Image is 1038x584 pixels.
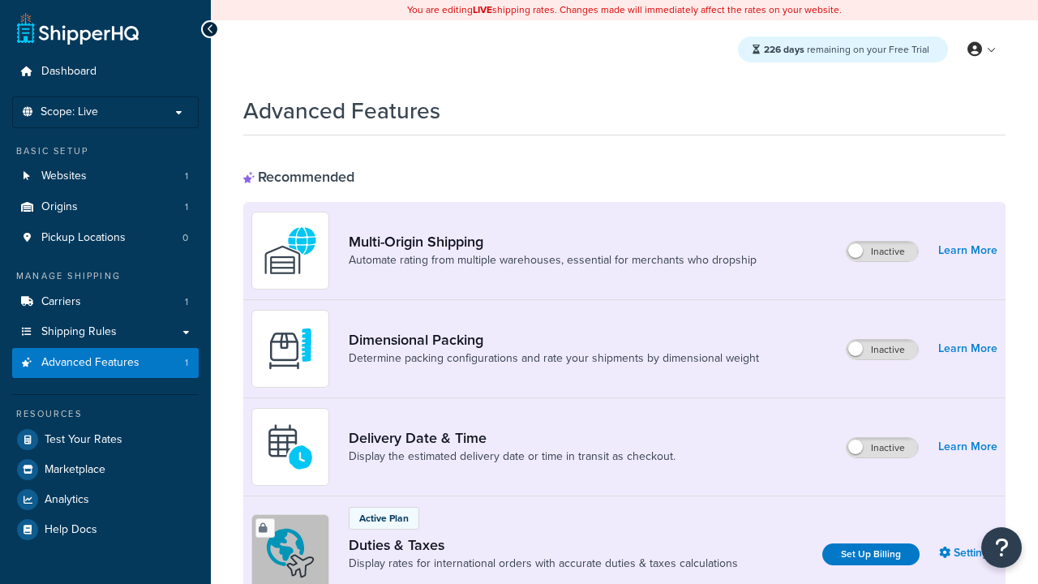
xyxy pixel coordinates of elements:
[349,536,738,554] a: Duties & Taxes
[41,170,87,183] span: Websites
[12,407,199,421] div: Resources
[185,356,188,370] span: 1
[349,331,759,349] a: Dimensional Packing
[981,527,1022,568] button: Open Resource Center
[262,419,319,475] img: gfkeb5ejjkALwAAAABJRU5ErkJggg==
[12,161,199,191] a: Websites1
[41,65,97,79] span: Dashboard
[938,436,997,458] a: Learn More
[41,231,126,245] span: Pickup Locations
[12,192,199,222] li: Origins
[359,511,409,526] p: Active Plan
[473,2,492,17] b: LIVE
[12,455,199,484] a: Marketplace
[822,543,920,565] a: Set Up Billing
[764,42,929,57] span: remaining on your Free Trial
[12,223,199,253] li: Pickup Locations
[349,252,757,268] a: Automate rating from multiple warehouses, essential for merchants who dropship
[185,295,188,309] span: 1
[185,200,188,214] span: 1
[41,105,98,119] span: Scope: Live
[45,493,89,507] span: Analytics
[12,515,199,544] a: Help Docs
[12,287,199,317] a: Carriers1
[349,556,738,572] a: Display rates for international orders with accurate duties & taxes calculations
[12,485,199,514] a: Analytics
[262,320,319,377] img: DTVBYsAAAAAASUVORK5CYII=
[349,233,757,251] a: Multi-Origin Shipping
[262,222,319,279] img: WatD5o0RtDAAAAAElFTkSuQmCC
[847,340,918,359] label: Inactive
[182,231,188,245] span: 0
[12,287,199,317] li: Carriers
[41,200,78,214] span: Origins
[12,317,199,347] a: Shipping Rules
[41,295,81,309] span: Carriers
[764,42,804,57] strong: 226 days
[45,463,105,477] span: Marketplace
[12,161,199,191] li: Websites
[938,337,997,360] a: Learn More
[12,192,199,222] a: Origins1
[349,429,676,447] a: Delivery Date & Time
[41,325,117,339] span: Shipping Rules
[243,95,440,127] h1: Advanced Features
[12,144,199,158] div: Basic Setup
[939,542,997,565] a: Settings
[45,523,97,537] span: Help Docs
[847,438,918,457] label: Inactive
[41,356,139,370] span: Advanced Features
[12,348,199,378] li: Advanced Features
[185,170,188,183] span: 1
[243,168,354,186] div: Recommended
[847,242,918,261] label: Inactive
[349,449,676,465] a: Display the estimated delivery date or time in transit as checkout.
[12,425,199,454] a: Test Your Rates
[938,239,997,262] a: Learn More
[12,223,199,253] a: Pickup Locations0
[12,269,199,283] div: Manage Shipping
[45,433,122,447] span: Test Your Rates
[12,348,199,378] a: Advanced Features1
[12,57,199,87] a: Dashboard
[349,350,759,367] a: Determine packing configurations and rate your shipments by dimensional weight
